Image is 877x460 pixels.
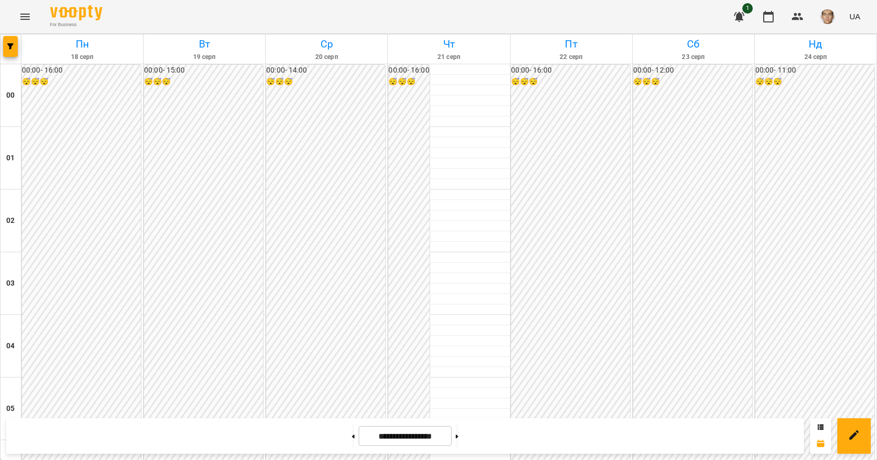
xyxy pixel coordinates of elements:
[267,52,386,62] h6: 20 серп
[145,36,264,52] h6: Вт
[50,5,102,20] img: Voopty Logo
[755,65,874,76] h6: 00:00 - 11:00
[512,36,631,52] h6: Пт
[267,36,386,52] h6: Ср
[742,3,753,14] span: 1
[22,65,141,76] h6: 00:00 - 16:00
[634,52,753,62] h6: 23 серп
[389,36,508,52] h6: Чт
[50,21,102,28] span: For Business
[6,90,15,101] h6: 00
[144,76,263,88] h6: 😴😴😴
[6,278,15,289] h6: 03
[6,403,15,415] h6: 05
[633,76,752,88] h6: 😴😴😴
[511,65,630,76] h6: 00:00 - 16:00
[6,340,15,352] h6: 04
[6,152,15,164] h6: 01
[23,36,141,52] h6: Пн
[849,11,860,22] span: UA
[266,76,385,88] h6: 😴😴😴
[512,52,631,62] h6: 22 серп
[755,76,874,88] h6: 😴😴😴
[756,36,875,52] h6: Нд
[511,76,630,88] h6: 😴😴😴
[388,65,429,76] h6: 00:00 - 16:00
[144,65,263,76] h6: 00:00 - 15:00
[23,52,141,62] h6: 18 серп
[6,215,15,227] h6: 02
[820,9,835,24] img: 290265f4fa403245e7fea1740f973bad.jpg
[845,7,864,26] button: UA
[634,36,753,52] h6: Сб
[13,4,38,29] button: Menu
[633,65,752,76] h6: 00:00 - 12:00
[145,52,264,62] h6: 19 серп
[756,52,875,62] h6: 24 серп
[22,76,141,88] h6: 😴😴😴
[266,65,385,76] h6: 00:00 - 14:00
[389,52,508,62] h6: 21 серп
[388,76,429,88] h6: 😴😴😴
